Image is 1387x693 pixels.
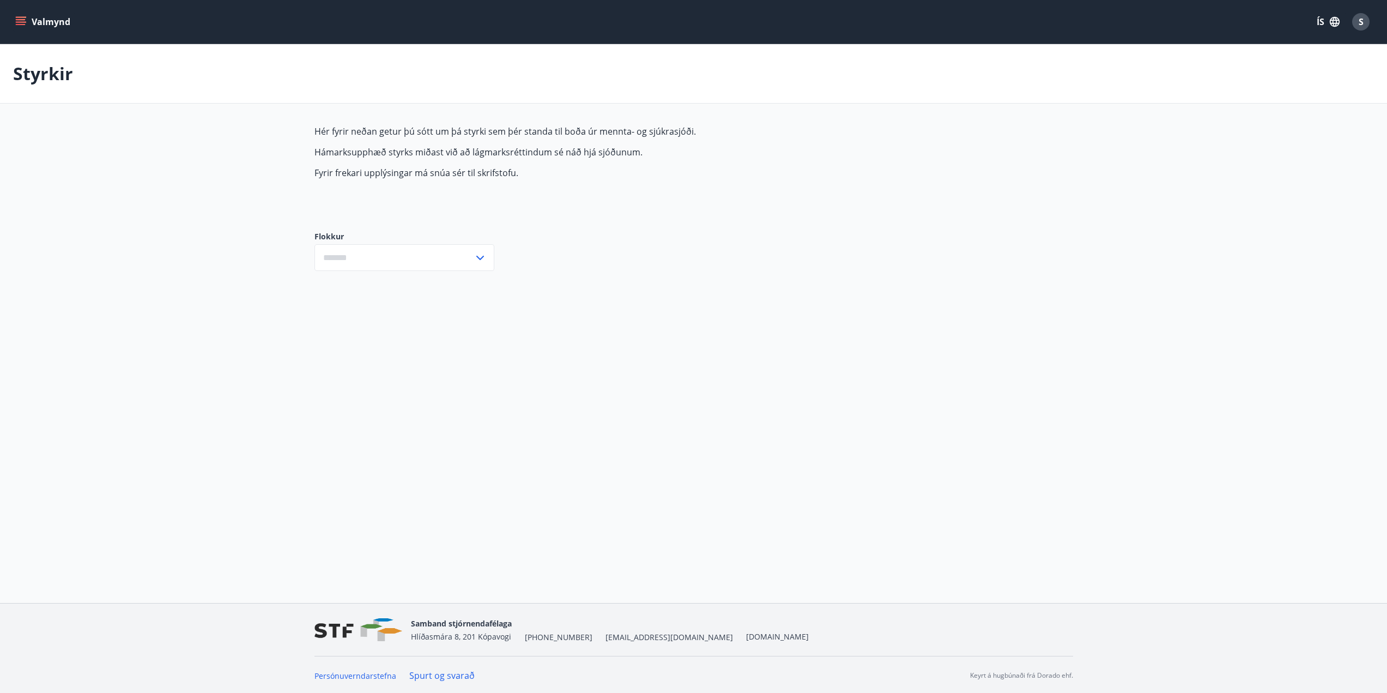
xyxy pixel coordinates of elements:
[411,631,511,642] span: Hlíðasmára 8, 201 Kópavogi
[314,167,829,179] p: Fyrir frekari upplýsingar má snúa sér til skrifstofu.
[1359,16,1364,28] span: S
[314,125,829,137] p: Hér fyrir neðan getur þú sótt um þá styrki sem þér standa til boða úr mennta- og sjúkrasjóði.
[409,670,475,682] a: Spurt og svarað
[1348,9,1374,35] button: S
[314,146,829,158] p: Hámarksupphæð styrks miðast við að lágmarksréttindum sé náð hjá sjóðunum.
[970,671,1073,680] p: Keyrt á hugbúnaði frá Dorado ehf.
[314,671,396,681] a: Persónuverndarstefna
[1311,12,1346,32] button: ÍS
[746,631,809,642] a: [DOMAIN_NAME]
[13,12,75,32] button: menu
[605,632,733,643] span: [EMAIL_ADDRESS][DOMAIN_NAME]
[314,231,494,242] label: Flokkur
[314,618,402,642] img: vjCaq2fThgY3EUYqSgpjEiBg6WP39ov69hlhuPVN.png
[411,618,512,629] span: Samband stjórnendafélaga
[525,632,592,643] span: [PHONE_NUMBER]
[13,62,73,86] p: Styrkir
